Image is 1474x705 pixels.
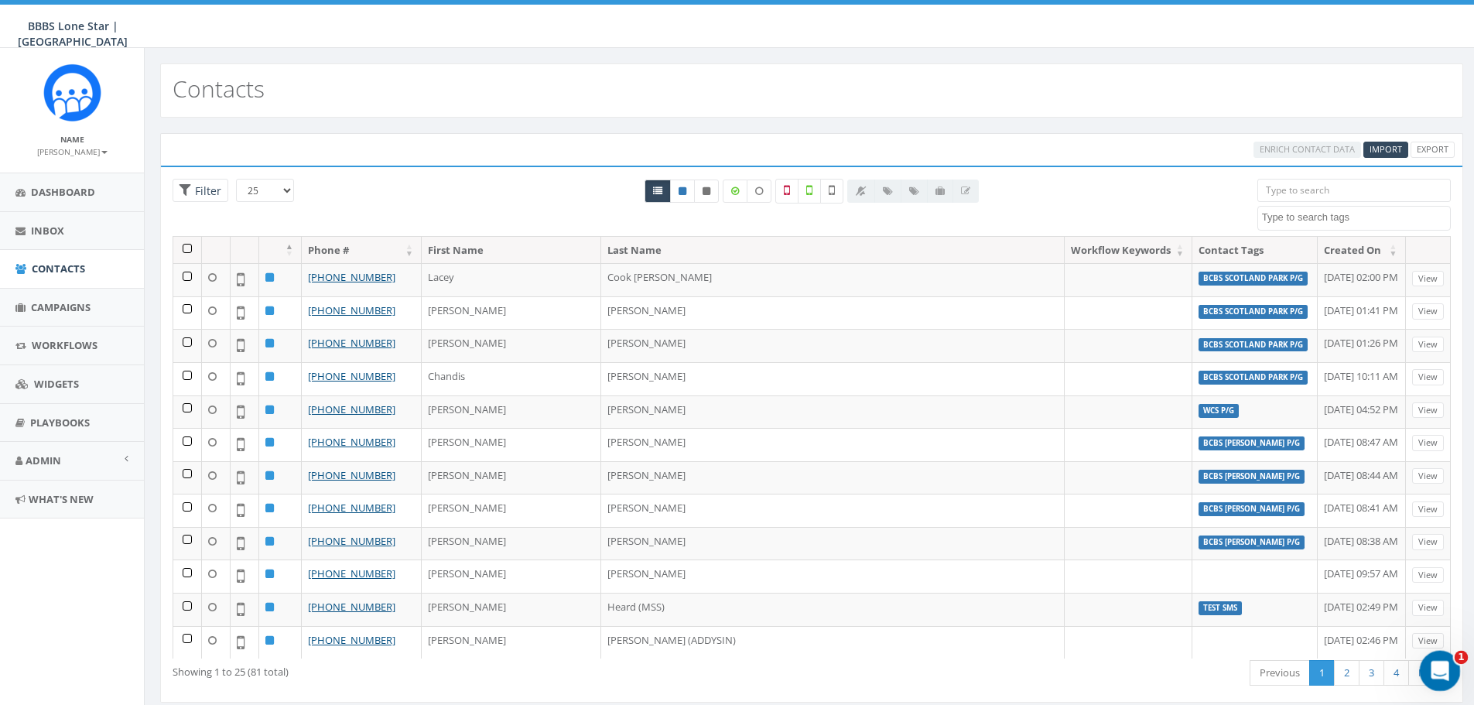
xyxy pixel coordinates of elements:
[723,180,747,203] label: Data Enriched
[1412,600,1444,616] a: View
[422,296,601,330] td: [PERSON_NAME]
[775,179,799,204] label: Not a Mobile
[29,492,94,506] span: What's New
[1318,329,1406,362] td: [DATE] 01:26 PM
[1383,660,1409,686] a: 4
[308,600,395,614] a: [PHONE_NUMBER]
[31,185,95,199] span: Dashboard
[191,183,221,198] span: Filter
[1412,369,1444,385] a: View
[1370,143,1402,155] span: CSV files only
[1412,303,1444,320] a: View
[703,187,710,196] i: This phone number is unsubscribed and has opted-out of all texts.
[173,659,692,679] div: Showing 1 to 25 (81 total)
[601,461,1065,495] td: [PERSON_NAME]
[302,237,422,264] th: Phone #: activate to sort column ascending
[422,461,601,495] td: [PERSON_NAME]
[670,180,695,203] a: Active
[601,593,1065,626] td: Heard (MSS)
[422,593,601,626] td: [PERSON_NAME]
[601,494,1065,527] td: [PERSON_NAME]
[308,303,395,317] a: [PHONE_NUMBER]
[679,187,686,196] i: This phone number is subscribed and will receive texts.
[422,560,601,593] td: [PERSON_NAME]
[1199,404,1239,418] label: WCS P/G
[34,377,79,391] span: Widgets
[1199,536,1305,549] label: BCBS [PERSON_NAME] P/G
[422,428,601,461] td: [PERSON_NAME]
[1412,402,1444,419] a: View
[1412,468,1444,484] a: View
[31,300,91,314] span: Campaigns
[308,566,395,580] a: [PHONE_NUMBER]
[1408,660,1451,686] a: Next
[1412,633,1444,649] a: View
[1318,560,1406,593] td: [DATE] 09:57 AM
[43,63,101,121] img: Rally_Corp_Icon_1.png
[32,338,97,352] span: Workflows
[422,263,601,296] td: Lacey
[308,369,395,383] a: [PHONE_NUMBER]
[18,19,128,49] span: BBBS Lone Star | [GEOGRAPHIC_DATA]
[422,329,601,362] td: [PERSON_NAME]
[422,527,601,560] td: [PERSON_NAME]
[31,224,64,238] span: Inbox
[60,134,84,145] small: Name
[1199,601,1242,615] label: Test SMS
[1318,263,1406,296] td: [DATE] 02:00 PM
[37,146,108,157] small: [PERSON_NAME]
[601,626,1065,659] td: [PERSON_NAME] (ADDYSIN)
[32,262,85,275] span: Contacts
[1318,296,1406,330] td: [DATE] 01:41 PM
[1412,337,1444,353] a: View
[1412,271,1444,287] a: View
[37,144,108,158] a: [PERSON_NAME]
[747,180,771,203] label: Data not Enriched
[1192,237,1318,264] th: Contact Tags
[1065,237,1192,264] th: Workflow Keywords: activate to sort column ascending
[422,494,601,527] td: [PERSON_NAME]
[173,179,228,203] span: Advance Filter
[308,633,395,647] a: [PHONE_NUMBER]
[1411,142,1455,158] a: Export
[798,179,821,204] label: Validated
[1412,567,1444,584] a: View
[1199,272,1308,286] label: BCBS Scotland Park P/G
[601,329,1065,362] td: [PERSON_NAME]
[601,362,1065,395] td: [PERSON_NAME]
[1455,651,1469,665] span: 1
[30,416,90,430] span: Playbooks
[1309,660,1335,686] a: 1
[422,395,601,429] td: [PERSON_NAME]
[422,362,601,395] td: Chandis
[601,527,1065,560] td: [PERSON_NAME]
[1250,660,1310,686] a: Previous
[1334,660,1359,686] a: 2
[601,395,1065,429] td: [PERSON_NAME]
[422,626,601,659] td: [PERSON_NAME]
[308,468,395,482] a: [PHONE_NUMBER]
[1199,470,1305,484] label: BCBS [PERSON_NAME] P/G
[820,179,843,204] label: Not Validated
[308,402,395,416] a: [PHONE_NUMBER]
[601,263,1065,296] td: Cook [PERSON_NAME]
[308,534,395,548] a: [PHONE_NUMBER]
[1318,626,1406,659] td: [DATE] 02:46 PM
[26,453,61,467] span: Admin
[1262,210,1450,224] textarea: Search
[1359,660,1384,686] a: 3
[694,180,719,203] a: Opted Out
[1318,494,1406,527] td: [DATE] 08:41 AM
[1318,461,1406,495] td: [DATE] 08:44 AM
[308,336,395,350] a: [PHONE_NUMBER]
[1318,395,1406,429] td: [DATE] 04:52 PM
[1199,338,1308,352] label: BCBS Scotland Park P/G
[1318,362,1406,395] td: [DATE] 10:11 AM
[1199,305,1308,319] label: BCBS Scotland Park P/G
[601,428,1065,461] td: [PERSON_NAME]
[308,501,395,515] a: [PHONE_NUMBER]
[1370,143,1402,155] span: Import
[1318,237,1406,264] th: Created On: activate to sort column ascending
[1199,436,1305,450] label: BCBS [PERSON_NAME] P/G
[1412,534,1444,550] a: View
